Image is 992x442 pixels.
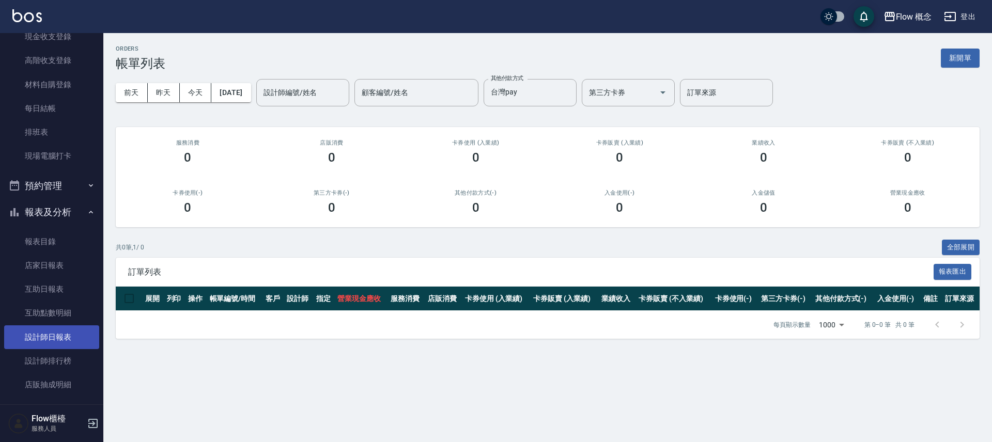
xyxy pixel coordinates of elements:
[12,9,42,22] img: Logo
[879,6,936,27] button: Flow 概念
[896,10,932,23] div: Flow 概念
[921,287,942,311] th: 備註
[416,190,535,196] h2: 其他付款方式(-)
[941,53,980,62] a: 新開單
[704,139,824,146] h2: 業績收入
[116,243,144,252] p: 共 0 筆, 1 / 0
[4,254,99,277] a: 店家日報表
[328,150,335,165] h3: 0
[940,7,980,26] button: 登出
[32,424,84,433] p: 服務人員
[335,287,388,311] th: 營業現金應收
[4,277,99,301] a: 互助日報表
[813,287,875,311] th: 其他付款方式(-)
[4,373,99,397] a: 店販抽成明細
[128,267,934,277] span: 訂單列表
[712,287,758,311] th: 卡券使用(-)
[904,200,911,215] h3: 0
[4,172,99,199] button: 預約管理
[4,73,99,97] a: 材料自購登錄
[143,287,164,311] th: 展開
[272,139,392,146] h2: 店販消費
[599,287,636,311] th: 業績收入
[4,199,99,226] button: 報表及分析
[704,190,824,196] h2: 入金儲值
[655,84,671,101] button: Open
[416,139,535,146] h2: 卡券使用 (入業績)
[636,287,712,311] th: 卡券販賣 (不入業績)
[425,287,462,311] th: 店販消費
[934,264,972,280] button: 報表匯出
[4,120,99,144] a: 排班表
[560,190,679,196] h2: 入金使用(-)
[864,320,915,329] p: 第 0–0 筆 共 0 筆
[942,287,980,311] th: 訂單來源
[116,56,165,71] h3: 帳單列表
[875,287,921,311] th: 入金使用(-)
[942,240,980,256] button: 全部展開
[854,6,874,27] button: save
[472,150,479,165] h3: 0
[128,190,247,196] h2: 卡券使用(-)
[388,287,425,311] th: 服務消費
[4,325,99,349] a: 設計師日報表
[211,83,251,102] button: [DATE]
[4,401,99,428] button: 客戶管理
[616,150,623,165] h3: 0
[904,150,911,165] h3: 0
[4,144,99,168] a: 現場電腦打卡
[272,190,392,196] h2: 第三方卡券(-)
[314,287,335,311] th: 指定
[934,266,972,276] a: 報表匯出
[462,287,531,311] th: 卡券使用 (入業績)
[32,414,84,424] h5: Flow櫃檯
[560,139,679,146] h2: 卡券販賣 (入業績)
[758,287,813,311] th: 第三方卡券(-)
[184,200,191,215] h3: 0
[328,200,335,215] h3: 0
[263,287,285,311] th: 客戶
[116,45,165,52] h2: ORDERS
[8,413,29,434] img: Person
[207,287,263,311] th: 帳單編號/時間
[116,83,148,102] button: 前天
[773,320,811,329] p: 每頁顯示數量
[941,49,980,68] button: 新開單
[148,83,180,102] button: 昨天
[180,83,212,102] button: 今天
[4,97,99,120] a: 每日結帳
[284,287,314,311] th: 設計師
[4,301,99,325] a: 互助點數明細
[4,25,99,49] a: 現金收支登錄
[4,230,99,254] a: 報表目錄
[760,200,767,215] h3: 0
[848,139,967,146] h2: 卡券販賣 (不入業績)
[848,190,967,196] h2: 營業現金應收
[815,311,848,339] div: 1000
[128,139,247,146] h3: 服務消費
[184,150,191,165] h3: 0
[472,200,479,215] h3: 0
[531,287,599,311] th: 卡券販賣 (入業績)
[760,150,767,165] h3: 0
[616,200,623,215] h3: 0
[491,74,523,82] label: 其他付款方式
[4,49,99,72] a: 高階收支登錄
[185,287,207,311] th: 操作
[164,287,186,311] th: 列印
[4,349,99,373] a: 設計師排行榜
